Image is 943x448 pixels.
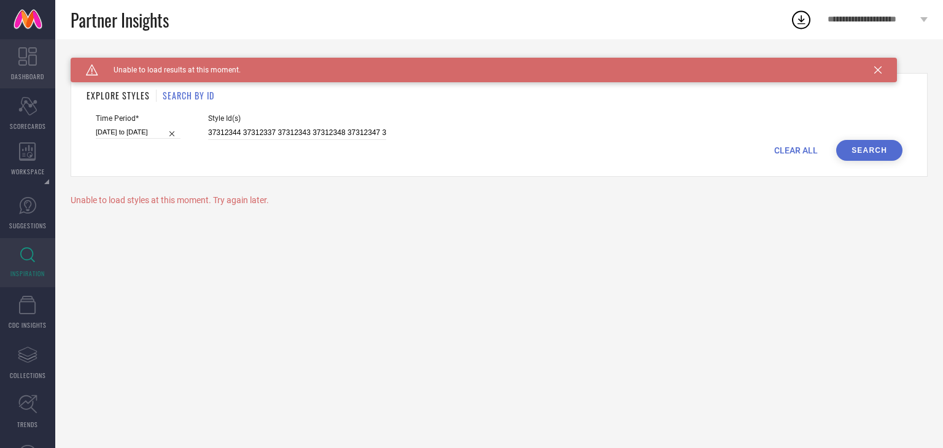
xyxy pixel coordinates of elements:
h1: SEARCH BY ID [163,89,214,102]
span: Unable to load results at this moment. [98,66,241,74]
span: CLEAR ALL [774,145,818,155]
span: INSPIRATION [10,269,45,278]
span: DASHBOARD [11,72,44,81]
div: Unable to load styles at this moment. Try again later. [71,195,928,205]
div: Open download list [790,9,812,31]
span: TRENDS [17,420,38,429]
span: Time Period* [96,114,180,123]
span: SCORECARDS [10,122,46,131]
button: Search [836,140,902,161]
span: SUGGESTIONS [9,221,47,230]
input: Select time period [96,126,180,139]
input: Enter comma separated style ids e.g. 12345, 67890 [208,126,386,140]
h1: EXPLORE STYLES [87,89,150,102]
span: Style Id(s) [208,114,386,123]
span: COLLECTIONS [10,371,46,380]
div: Back TO Dashboard [71,58,928,67]
span: WORKSPACE [11,167,45,176]
span: CDC INSIGHTS [9,320,47,330]
span: Partner Insights [71,7,169,33]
